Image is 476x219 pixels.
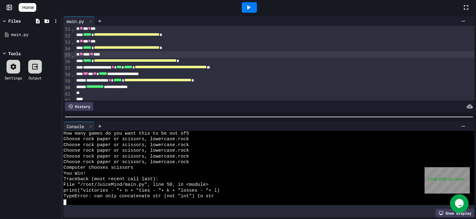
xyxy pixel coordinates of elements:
[5,75,22,81] div: Settings
[64,154,189,159] span: Choose rock paper or scissors, lowercase.rock
[450,194,470,213] iframe: chat widget
[64,122,95,131] div: Console
[11,32,59,38] div: main.py
[64,85,71,91] div: 60
[71,40,74,45] span: Fold line
[71,72,74,77] span: Fold line
[64,91,71,97] div: 61
[64,131,189,136] span: How many games do you want this to be out of5
[71,27,74,32] span: Fold line
[64,123,87,130] div: Console
[64,177,158,182] span: Traceback (most recent call last):
[64,33,71,39] div: 52
[19,3,36,12] a: Home
[64,46,71,52] div: 54
[64,26,71,33] div: 51
[64,194,214,199] span: TypeError: can only concatenate str (not "int") to str
[64,188,220,194] span: print("victories - "+ n + "ties - "+ k + "losses - "+ l)
[435,209,474,217] div: Show display
[8,18,21,24] div: Files
[64,148,189,154] span: Choose rock paper or scissors, lowercase.rock
[64,72,71,78] div: 58
[64,65,71,72] div: 57
[65,102,93,111] div: History
[64,182,209,188] span: File "/root/JuiceMind/main.py", line 50, in <module>
[64,78,71,85] div: 59
[64,59,71,65] div: 56
[64,136,189,142] span: Choose rock paper or scissors, lowercase.rock
[29,75,42,81] div: Output
[22,4,34,11] span: Home
[64,142,189,148] span: Choose rock paper or scissors, lowercase.rock
[64,39,71,46] div: 53
[425,167,470,194] iframe: chat widget
[64,171,86,177] span: You Win!
[64,18,87,25] div: main.py
[71,53,74,58] span: Fold line
[64,52,71,59] div: 55
[8,50,21,57] div: Tools
[64,159,189,165] span: Choose rock paper or scissors, lowercase.rock
[64,165,133,171] span: Computer chooses scissors
[64,16,95,26] div: main.py
[64,97,71,104] div: 62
